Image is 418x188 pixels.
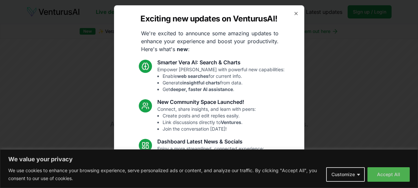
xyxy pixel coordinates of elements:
[163,79,285,86] li: Generate from data.
[182,80,220,85] strong: insightful charts
[170,86,233,92] strong: deeper, faster AI assistance
[221,119,241,125] strong: Ventures
[157,58,285,66] h3: Smarter Vera AI: Search & Charts
[210,152,242,158] strong: introductions
[157,98,256,106] h3: New Community Space Launched!
[157,106,256,132] p: Connect, share insights, and learn with peers:
[163,159,264,165] li: Access articles.
[157,145,264,172] p: Enjoy a more streamlined, connected experience:
[157,177,259,185] h3: Fixes and UI Polish
[163,119,256,126] li: Link discussions directly to .
[177,46,188,52] strong: new
[163,73,285,79] li: Enable for current info.
[163,86,285,93] li: Get .
[157,138,264,145] h3: Dashboard Latest News & Socials
[140,14,277,24] h2: Exciting new updates on VenturusAI!
[171,166,224,171] strong: trending relevant social
[163,112,256,119] li: Create posts and edit replies easily.
[136,29,284,53] p: We're excited to announce some amazing updates to enhance your experience and boost your producti...
[157,66,285,93] p: Empower [PERSON_NAME] with powerful new capabilities:
[163,152,264,159] li: Standardized analysis .
[177,73,209,79] strong: web searches
[178,159,224,165] strong: latest industry news
[163,165,264,172] li: See topics.
[163,126,256,132] li: Join the conversation [DATE]!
